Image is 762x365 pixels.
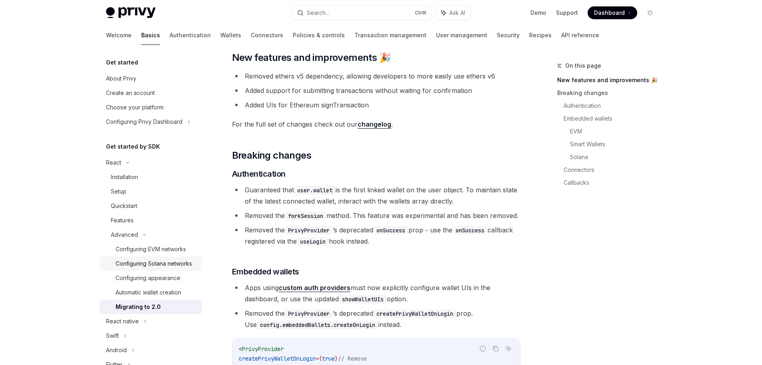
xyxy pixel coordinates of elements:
span: Guaranteed that is the first linked wallet on the user object. To maintain state of the latest co... [245,186,517,205]
a: Configuring EVM networks [100,242,202,256]
div: Installation [111,172,138,182]
span: Removed the method. This feature was experimental and has been removed. [245,212,518,220]
span: = [316,355,319,362]
a: New features and improvements 🎉 [557,74,663,87]
div: Choose your platform [106,103,164,112]
a: custom auth providers [279,284,350,292]
a: EVM [570,125,663,138]
span: Authentication [232,168,286,179]
span: Dashboard [594,9,625,17]
span: New features and improvements 🎉 [232,51,391,64]
a: Configuring Solana networks [100,256,202,271]
a: API reference [561,26,599,45]
a: Configuring appearance [100,271,202,285]
div: Advanced [111,230,138,240]
div: Quickstart [111,201,137,211]
a: Embedded wallets [564,112,663,125]
code: user.wallet [294,186,336,195]
a: Demo [530,9,546,17]
a: About Privy [100,71,202,86]
a: Connectors [251,26,283,45]
img: light logo [106,7,156,18]
button: Ask AI [503,343,514,354]
a: changelog [358,120,391,129]
span: Breaking changes [232,149,311,162]
a: Connectors [564,163,663,176]
code: onSuccess [452,226,488,235]
a: User management [436,26,487,45]
div: Search... [307,8,329,18]
div: Configuring EVM networks [116,244,186,254]
div: Configuring Privy Dashboard [106,117,182,127]
a: Callbacks [564,176,663,189]
span: Embedded wallets [232,266,299,277]
div: Configuring appearance [116,273,180,283]
a: Breaking changes [557,87,663,99]
a: Solana [570,151,663,163]
span: For the full set of changes check out our . [232,119,520,130]
div: Automatic wallet creation [116,288,181,297]
code: createPrivyWalletOnLogin [373,309,456,318]
a: Support [556,9,578,17]
span: Removed the ’s deprecated prop. Use instead. [245,309,473,329]
a: Security [497,26,520,45]
button: Ask AI [436,6,471,20]
a: Features [100,213,202,228]
span: { [319,355,322,362]
li: Added UIs for Ethereum signTransaction [232,99,520,111]
code: config.embeddedWallets.createOnLogin [257,321,378,329]
div: Android [106,345,127,355]
h5: Get started [106,58,138,67]
code: forkSession [285,212,326,220]
button: Toggle dark mode [644,6,656,19]
span: true [322,355,335,362]
code: onSuccess [373,226,408,235]
div: Create an account [106,88,155,98]
code: showWalletUIs [339,295,387,304]
a: Wallets [220,26,241,45]
div: Swift [106,331,119,341]
div: React [106,158,121,167]
a: Smart Wallets [570,138,663,151]
li: Removed ethers v5 dependency, allowing developers to more easily use ethers v6 [232,71,520,82]
h5: Get started by SDK [106,142,160,151]
a: Migrating to 2.0 [100,300,202,314]
a: Authentication [170,26,211,45]
div: Migrating to 2.0 [116,302,161,312]
a: Basics [141,26,160,45]
button: Search...CtrlK [292,6,432,20]
a: Authentication [564,99,663,112]
span: < [239,345,242,353]
span: // Remove [338,355,367,362]
div: About Privy [106,74,136,83]
a: Policies & controls [293,26,345,45]
span: } [335,355,338,362]
span: Removed the ’s deprecated prop - use the callback registered via the hook instead. [245,226,513,245]
code: PrivyProvider [285,226,333,235]
span: createPrivyWalletOnLogin [239,355,316,362]
code: useLogin [297,237,329,246]
a: Dashboard [588,6,637,19]
li: Added support for submitting transactions without waiting for confirmation [232,85,520,96]
a: Quickstart [100,199,202,213]
span: PrivyProvider [242,345,284,353]
span: On this page [565,61,601,71]
a: Automatic wallet creation [100,285,202,300]
a: Welcome [106,26,132,45]
div: React native [106,317,139,326]
a: Choose your platform [100,100,202,115]
code: PrivyProvider [285,309,333,318]
button: Copy the contents from the code block [490,343,501,354]
button: Report incorrect code [478,343,488,354]
a: Installation [100,170,202,184]
a: Transaction management [354,26,426,45]
span: Ask AI [449,9,465,17]
div: Setup [111,187,126,196]
span: Ctrl K [415,10,427,16]
a: Setup [100,184,202,199]
span: Apps using must now explicitly configure wallet UIs in the dashboard, or use the updated option. [245,284,490,303]
a: Recipes [529,26,552,45]
div: Configuring Solana networks [116,259,192,268]
a: Create an account [100,86,202,100]
div: Features [111,216,134,225]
